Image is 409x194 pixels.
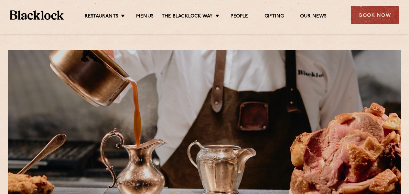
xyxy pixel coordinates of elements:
div: Book Now [351,6,399,24]
a: The Blacklock Way [162,13,213,20]
a: Our News [300,13,327,20]
a: Restaurants [85,13,118,20]
a: People [231,13,248,20]
img: BL_Textured_Logo-footer-cropped.svg [10,10,64,19]
a: Menus [136,13,154,20]
a: Gifting [264,13,284,20]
